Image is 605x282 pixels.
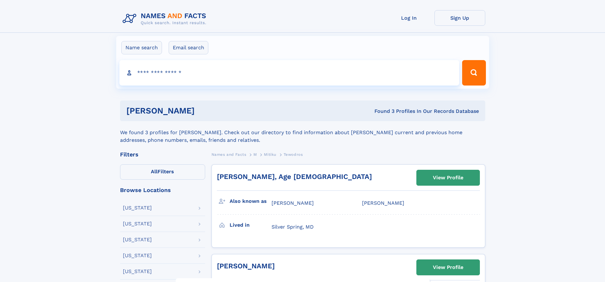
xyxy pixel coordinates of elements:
div: Browse Locations [120,187,205,193]
div: We found 3 profiles for [PERSON_NAME]. Check out our directory to find information about [PERSON_... [120,121,485,144]
span: [PERSON_NAME] [272,200,314,206]
div: [US_STATE] [123,237,152,242]
span: Silver Spring, MD [272,224,314,230]
button: Search Button [462,60,486,86]
span: [PERSON_NAME] [362,200,404,206]
h3: Also known as [230,196,272,207]
img: Logo Names and Facts [120,10,212,27]
input: search input [119,60,460,86]
a: [PERSON_NAME], Age [DEMOGRAPHIC_DATA] [217,173,372,181]
a: View Profile [417,260,480,275]
label: Name search [121,41,162,54]
a: [PERSON_NAME] [217,262,275,270]
label: Email search [169,41,208,54]
h1: [PERSON_NAME] [126,107,285,115]
a: View Profile [417,170,480,185]
div: [US_STATE] [123,221,152,226]
div: Found 3 Profiles In Our Records Database [285,108,479,115]
div: Filters [120,152,205,157]
span: Tewodros [284,152,303,157]
div: View Profile [433,170,463,185]
h3: Lived in [230,220,272,230]
a: Sign Up [434,10,485,26]
a: Names and Facts [212,150,246,158]
div: [US_STATE] [123,205,152,210]
span: All [151,169,158,175]
div: [US_STATE] [123,269,152,274]
label: Filters [120,164,205,180]
div: View Profile [433,260,463,275]
span: Mitiku [264,152,276,157]
div: [US_STATE] [123,253,152,258]
a: M [253,150,257,158]
span: M [253,152,257,157]
a: Log In [384,10,434,26]
a: Mitiku [264,150,276,158]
